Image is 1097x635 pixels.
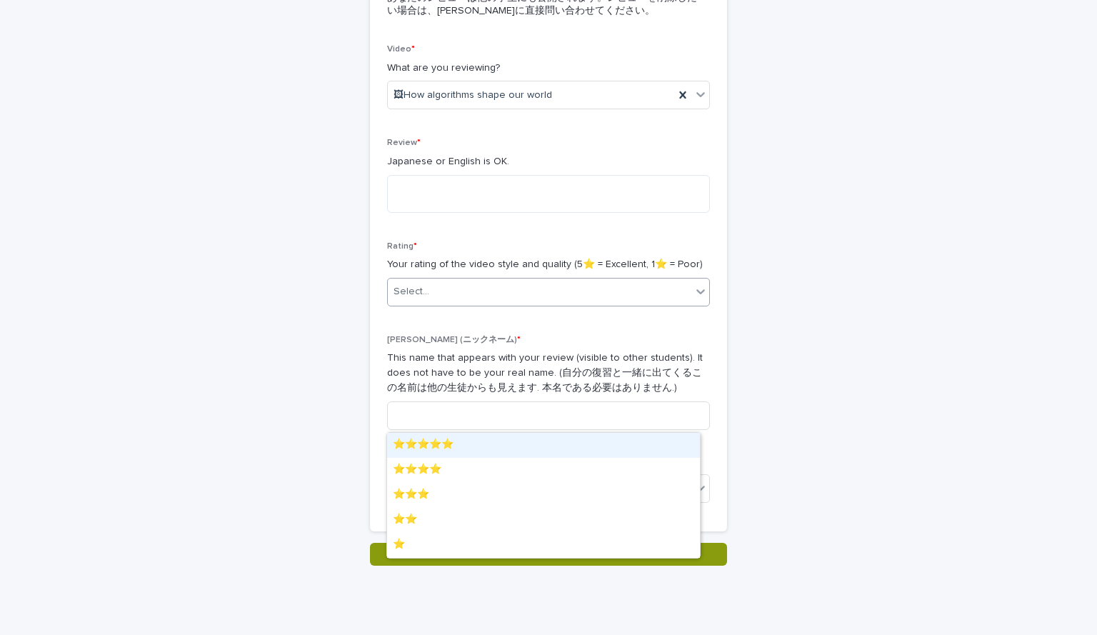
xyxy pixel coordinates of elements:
[387,45,415,54] span: Video
[394,88,552,103] span: 🖼How algorithms shape our world
[370,543,727,566] button: Save
[387,533,700,558] div: ⭐️
[387,257,710,272] p: Your rating of the video style and quality (5⭐️ = Excellent, 1⭐️ = Poor)
[387,336,521,344] span: [PERSON_NAME] (ニックネーム)
[387,242,417,251] span: Rating
[387,433,700,458] div: ⭐️⭐️⭐️⭐️⭐️
[387,508,700,533] div: ⭐️⭐️
[387,351,710,395] p: This name that appears with your review (visible to other students). It does not have to be your ...
[387,61,710,76] p: What are you reviewing?
[387,483,700,508] div: ⭐️⭐️⭐️
[394,284,429,299] div: Select...
[387,139,421,147] span: Review
[387,458,700,483] div: ⭐️⭐️⭐️⭐️
[387,154,710,169] p: Japanese or English is OK.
